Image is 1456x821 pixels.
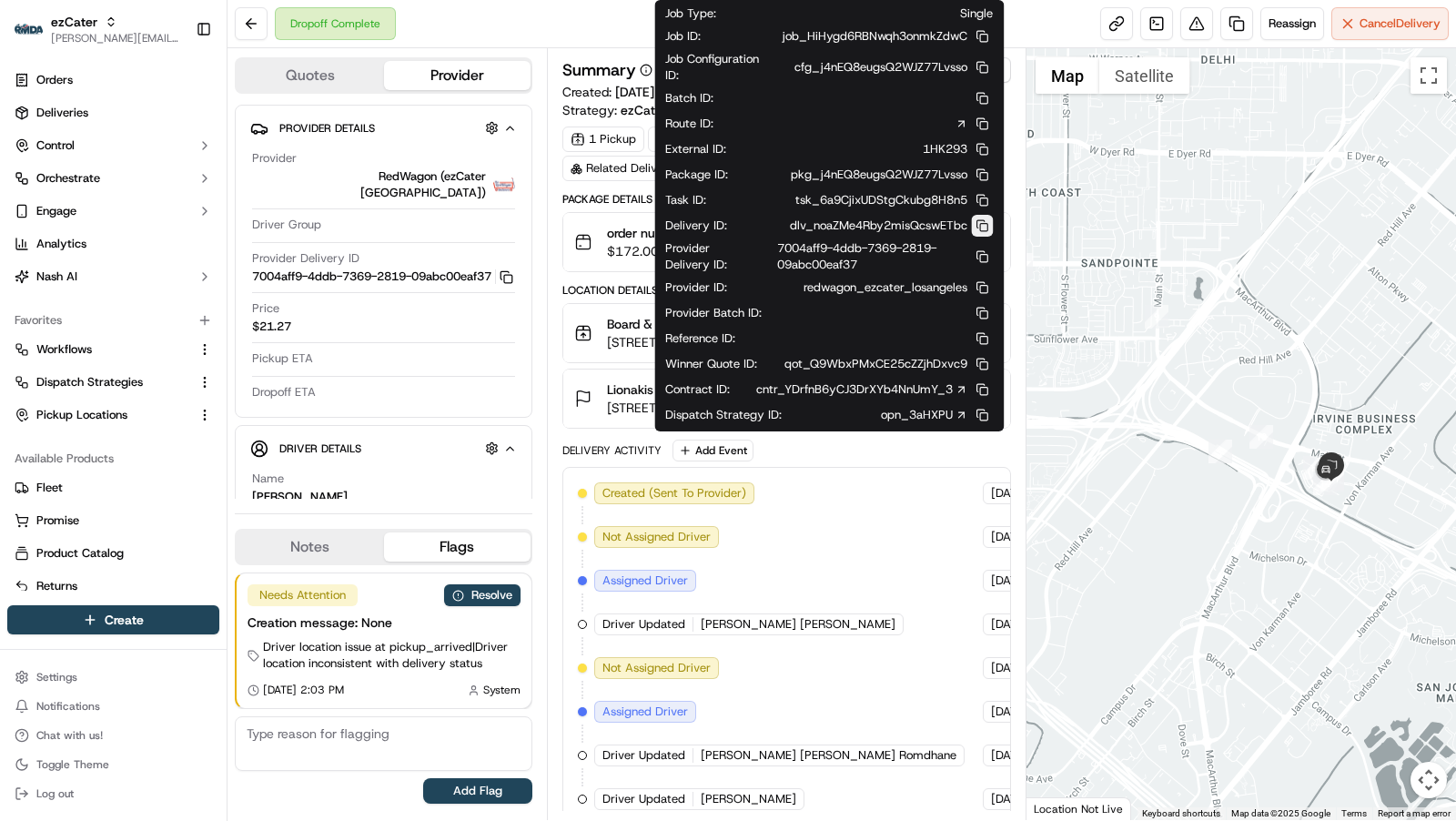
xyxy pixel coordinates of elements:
button: Add Event [672,440,753,461]
span: $21.27 [252,319,291,335]
button: Returns [7,572,219,601]
button: Promise [7,506,219,535]
button: Notes [237,532,384,562]
a: Powered byPylon [128,450,220,464]
span: • [151,330,157,345]
img: Google [1031,796,1091,820]
span: Board & Brew [607,315,683,333]
span: Created: [562,83,715,101]
span: [DATE] 2:03 PM [263,683,344,697]
button: Notifications [7,694,219,719]
span: Product Catalog [36,545,124,562]
span: Provider Details [279,121,375,136]
span: [STREET_ADDRESS] [607,399,726,417]
a: Analytics [7,229,219,258]
button: Dispatch Strategies [7,368,219,397]
span: Pylon [181,451,220,464]
span: Delivery ID : [665,218,727,234]
div: 1 Pickup [562,127,644,152]
button: Toggle fullscreen view [1410,57,1447,94]
span: [DATE] [991,616,1028,633]
span: [PERSON_NAME] [701,791,796,807]
span: [DATE] [161,330,198,345]
button: Quotes [237,61,384,90]
div: 8 [1009,253,1033,277]
div: Related Deliveries (1) [562,156,726,181]
span: $172.00 [607,242,912,260]
a: Open this area in Google Maps (opens a new window) [1031,796,1091,820]
span: Name [252,471,284,487]
span: Driver location issue at pickup_arrived | Driver location inconsistent with delivery status [263,639,521,672]
span: Driver Updated [602,791,685,807]
span: [PERSON_NAME] [56,330,147,345]
span: Promise [36,512,79,529]
span: Created (Sent To Provider) [602,485,746,502]
span: Dispatch Strategy ID : [665,407,782,423]
span: job_HiHygd6RBNwqh3onmkZdwC [783,28,967,45]
span: Knowledge Base [36,406,139,424]
span: Control [36,137,75,154]
div: Delivery Activity [562,443,662,458]
span: Provider ID : [665,279,727,296]
div: Creation message: None [248,613,521,632]
a: Report a map error [1378,808,1451,818]
span: ezCater Marketplace (opn_3aHXPU) [621,101,832,119]
div: Strategy: [562,101,845,119]
span: Map data ©2025 Google [1231,808,1330,818]
span: Lionakis [607,380,653,399]
span: Chat with us! [36,728,103,743]
span: Toggle Theme [36,757,109,772]
span: Provider Delivery ID : [665,240,755,273]
span: Dropoff ETA [252,384,316,400]
button: ezCaterezCater[PERSON_NAME][EMAIL_ADDRESS][DOMAIN_NAME] [7,7,188,51]
span: Not Assigned Driver [602,529,711,545]
span: [STREET_ADDRESS] [607,333,726,351]
button: Provider [384,61,531,90]
div: 10 [1249,425,1273,449]
span: [DATE] [991,573,1028,589]
p: Welcome 👋 [18,72,331,101]
span: [DATE] [991,660,1028,676]
button: Lionakis[STREET_ADDRESS]2:30 PM[DATE] [563,370,1010,428]
a: opn_3aHXPU [881,407,967,423]
a: 📗Knowledge Base [11,399,147,431]
span: Analytics [36,236,86,252]
a: Pickup Locations [15,407,190,423]
span: Provider [252,150,297,167]
span: [DATE] [991,791,1028,807]
img: Nash [18,17,55,54]
span: Batch ID : [665,90,713,106]
a: Deliveries [7,98,219,127]
button: Product Catalog [7,539,219,568]
span: Provider Batch ID : [665,305,762,321]
span: Cancel Delivery [1360,15,1441,32]
button: Flags [384,532,531,562]
img: 1736555255976-a54dd68f-1ca7-489b-9aae-adbdc363a1c4 [18,173,51,206]
div: Start new chat [82,173,298,191]
span: Contract ID : [665,381,730,398]
span: Driver Group [252,217,321,233]
button: Show satellite imagery [1099,57,1189,94]
div: We're available if you need us! [82,191,250,206]
a: Dispatch Strategies [15,374,190,390]
div: Location Details [562,283,1011,298]
div: 💻 [154,408,168,422]
span: 7004aff9-4ddb-7369-2819-09abc00eaf37 [777,240,967,273]
button: Driver Details [250,433,517,463]
button: Keyboard shortcuts [1142,807,1220,820]
button: order number: 1HK293, ItemCount: 3, itemDescriptions: 1 Specialty Sandwich Package, 1 Caesar Sala... [563,213,1010,271]
span: Orchestrate [36,170,100,187]
div: Package Details [562,192,1011,207]
img: time_to_eat_nevada_logo [493,174,515,196]
img: ezCater [15,24,44,35]
div: 1 [1208,440,1232,463]
a: Terms (opens in new tab) [1341,808,1367,818]
span: API Documentation [172,406,292,424]
a: Returns [15,578,212,594]
span: unihopllc [56,281,106,296]
span: Not Assigned Driver [602,660,711,676]
button: ezCater [51,13,97,31]
span: System [483,683,521,697]
button: 7004aff9-4ddb-7369-2819-09abc00eaf37 [252,269,513,285]
span: [PERSON_NAME] [PERSON_NAME] Romdhane [701,747,956,764]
